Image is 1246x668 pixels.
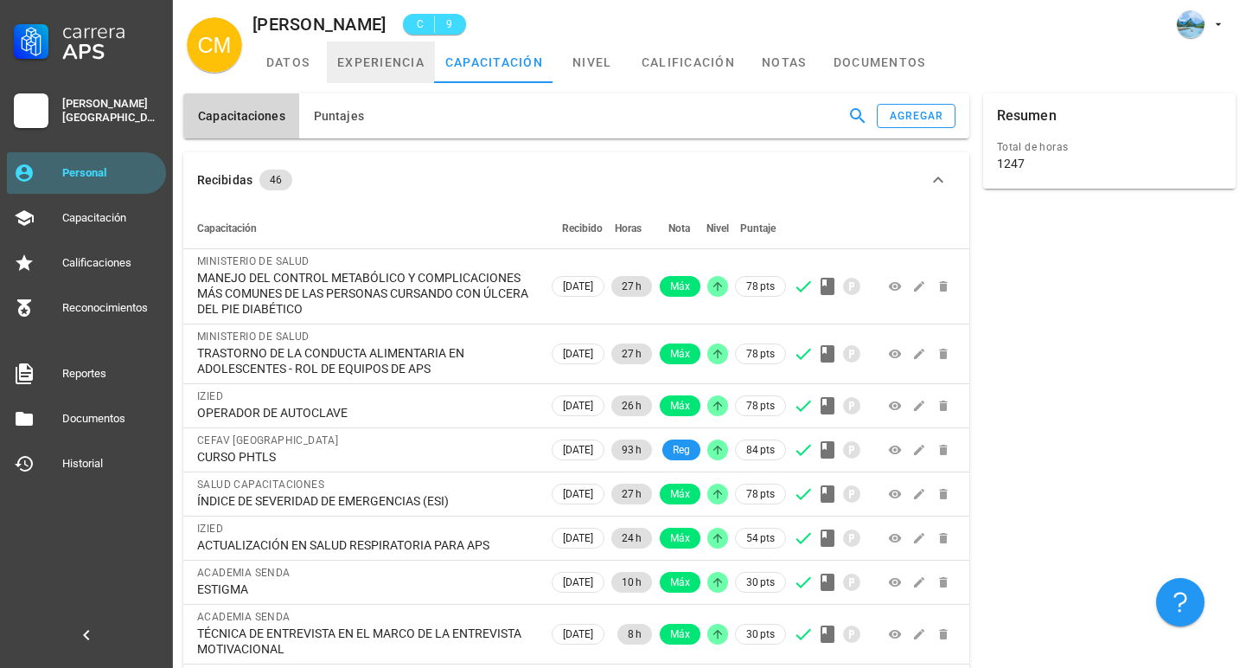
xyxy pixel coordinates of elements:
a: capacitación [435,42,553,83]
span: C [413,16,427,33]
div: Reconocimientos [62,301,159,315]
div: Documentos [62,412,159,426]
div: TÉCNICA DE ENTREVISTA EN EL MARCO DE LA ENTREVISTA MOTIVACIONAL [197,626,534,657]
span: Nota [668,222,690,234]
span: 30 pts [746,626,775,643]
div: OPERADOR DE AUTOCLAVE [197,405,534,421]
th: Nota [655,208,704,249]
a: Calificaciones [7,242,166,284]
span: 27 h [622,276,642,297]
button: Puntajes [299,93,378,138]
span: Capacitación [197,222,257,234]
th: Capacitación [183,208,548,249]
button: agregar [877,104,955,128]
span: ACADEMIA SENDA [197,611,291,623]
span: Máx [670,624,690,645]
span: [DATE] [563,440,593,459]
a: Historial [7,443,166,485]
a: notas [745,42,823,83]
div: [PERSON_NAME] [252,15,386,34]
div: CURSO PHTLS [197,449,534,465]
div: Reportes [62,367,159,381]
a: Personal [7,152,166,194]
span: CEFAV [GEOGRAPHIC_DATA] [197,434,338,446]
span: ACADEMIA SENDA [197,567,291,579]
span: [DATE] [563,529,593,548]
span: [DATE] [563,277,593,296]
span: 27 h [622,484,642,504]
span: [DATE] [563,573,593,592]
span: Recibido [562,222,603,234]
span: 93 h [622,440,642,460]
span: [DATE] [563,485,593,504]
a: experiencia [327,42,435,83]
th: Horas [608,208,655,249]
span: MINISTERIO DE SALUD [197,331,310,343]
span: 10 h [622,572,642,593]
a: Reportes [7,353,166,395]
button: Capacitaciones [183,93,299,138]
div: ACTUALIZACIÓN EN SALUD RESPIRATORIA PARA APS [197,537,534,553]
span: [DATE] [563,625,593,644]
th: Recibido [548,208,608,249]
div: ÍNDICE DE SEVERIDAD DE EMERGENCIAS (ESI) [197,493,534,509]
span: 78 pts [746,278,775,295]
span: 54 pts [746,530,775,547]
a: calificación [631,42,745,83]
div: [PERSON_NAME][GEOGRAPHIC_DATA] [62,97,159,125]
span: Máx [670,344,690,364]
span: Horas [615,222,642,234]
div: Recibidas [197,170,252,189]
span: 26 h [622,395,642,416]
span: Reg [673,440,690,460]
span: CM [198,17,232,73]
div: Resumen [997,93,1057,138]
div: Personal [62,166,159,180]
th: Puntaje [732,208,789,249]
span: 9 [442,16,456,33]
span: 46 [270,170,282,190]
span: Máx [670,484,690,504]
div: Historial [62,457,159,471]
span: Máx [670,528,690,549]
div: Capacitación [62,211,159,225]
span: Puntajes [313,109,364,123]
div: avatar [187,17,242,73]
span: Nivel [706,222,729,234]
div: agregar [889,110,944,122]
div: Carrera [62,21,159,42]
div: Calificaciones [62,256,159,270]
span: 78 pts [746,397,775,414]
div: avatar [1177,10,1204,38]
a: documentos [823,42,936,83]
span: Máx [670,276,690,297]
a: Capacitación [7,197,166,239]
span: 84 pts [746,441,775,459]
span: 78 pts [746,345,775,363]
span: MINISTERIO DE SALUD [197,255,310,267]
a: Documentos [7,398,166,440]
div: TRASTORNO DE LA CONDUCTA ALIMENTARIA EN ADOLESCENTES - ROL DE EQUIPOS DE APS [197,345,534,376]
div: ESTIGMA [197,581,534,597]
span: 27 h [622,344,642,364]
button: Recibidas 46 [183,152,969,208]
a: datos [249,42,327,83]
th: Nivel [704,208,732,249]
span: Máx [670,395,690,416]
a: nivel [553,42,631,83]
span: 30 pts [746,574,775,591]
div: APS [62,42,159,62]
span: Capacitaciones [197,109,285,123]
span: Puntaje [740,222,776,234]
span: Máx [670,572,690,593]
div: Total de horas [997,138,1222,156]
div: 1247 [997,156,1025,171]
span: SALUD CAPACITACIONES [197,479,324,491]
span: 78 pts [746,485,775,503]
span: [DATE] [563,396,593,415]
span: IZIED [197,523,223,535]
span: 24 h [622,528,642,549]
span: IZIED [197,390,223,402]
a: Reconocimientos [7,287,166,329]
div: MANEJO DEL CONTROL METABÓLICO Y COMPLICACIONES MÁS COMUNES DE LAS PERSONAS CURSANDO CON ÚLCERA DE... [197,270,534,317]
